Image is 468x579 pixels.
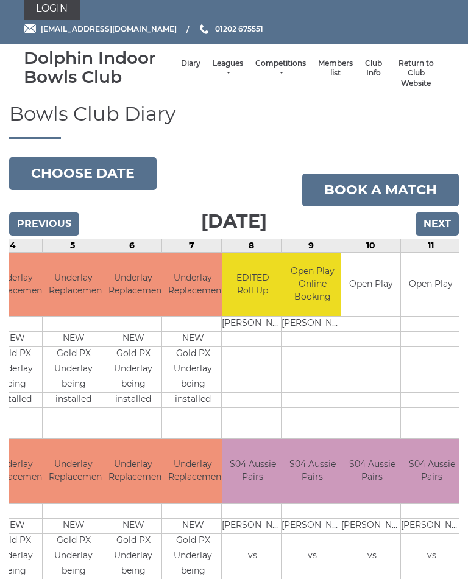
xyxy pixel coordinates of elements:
td: installed [43,393,104,408]
td: S04 Aussie Pairs [341,439,403,503]
td: [PERSON_NAME] [222,518,283,533]
td: 6 [102,239,162,252]
td: Gold PX [43,347,104,362]
a: Competitions [255,58,306,79]
td: 5 [43,239,102,252]
td: S04 Aussie Pairs [401,439,463,503]
td: Open Play Online Booking [282,253,343,317]
a: Leagues [213,58,243,79]
td: Underlay Replacement [162,253,224,317]
td: being [162,377,224,393]
td: Underlay [102,362,164,377]
td: S04 Aussie Pairs [282,439,343,503]
a: Email [EMAIL_ADDRESS][DOMAIN_NAME] [24,23,177,35]
td: [PERSON_NAME] [282,518,343,533]
td: Gold PX [102,347,164,362]
a: Return to Club Website [394,58,438,89]
td: Underlay Replacement [102,439,164,503]
td: installed [102,393,164,408]
td: NEW [102,332,164,347]
a: Members list [318,58,353,79]
img: Email [24,24,36,33]
span: [EMAIL_ADDRESS][DOMAIN_NAME] [41,24,177,33]
td: Gold PX [162,533,224,549]
td: 9 [282,239,341,252]
td: NEW [162,332,224,347]
td: Underlay [102,549,164,564]
td: being [43,377,104,393]
td: Gold PX [102,533,164,549]
td: being [102,564,164,579]
a: Club Info [365,58,382,79]
td: being [43,564,104,579]
td: NEW [102,518,164,533]
a: Phone us 01202 675551 [198,23,263,35]
td: [PERSON_NAME] [401,518,463,533]
img: Phone us [200,24,208,34]
td: NEW [43,518,104,533]
input: Previous [9,212,79,236]
td: Gold PX [162,347,224,362]
td: [PERSON_NAME] [222,317,283,332]
td: 10 [341,239,401,252]
td: Underlay [43,549,104,564]
td: being [102,377,164,393]
span: 01202 675551 [215,24,263,33]
td: vs [282,549,343,564]
td: vs [401,549,463,564]
td: 8 [222,239,282,252]
td: Underlay [162,549,224,564]
td: vs [222,549,283,564]
td: Underlay Replacement [43,439,104,503]
td: Underlay Replacement [43,253,104,317]
td: Underlay [43,362,104,377]
button: Choose date [9,157,157,190]
td: EDITED Roll Up [222,253,283,317]
h1: Bowls Club Diary [9,103,459,138]
td: being [162,564,224,579]
div: Dolphin Indoor Bowls Club [24,49,175,86]
td: 7 [162,239,222,252]
td: Underlay [162,362,224,377]
td: [PERSON_NAME] [282,317,343,332]
td: vs [341,549,403,564]
td: 11 [401,239,461,252]
td: Gold PX [43,533,104,549]
input: Next [416,212,459,236]
td: [PERSON_NAME] [341,518,403,533]
td: installed [162,393,224,408]
a: Book a match [302,174,459,206]
td: NEW [43,332,104,347]
td: S04 Aussie Pairs [222,439,283,503]
td: Open Play [341,253,400,317]
td: Open Play [401,253,460,317]
td: Underlay Replacement [162,439,224,503]
td: NEW [162,518,224,533]
a: Diary [181,58,200,69]
td: Underlay Replacement [102,253,164,317]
